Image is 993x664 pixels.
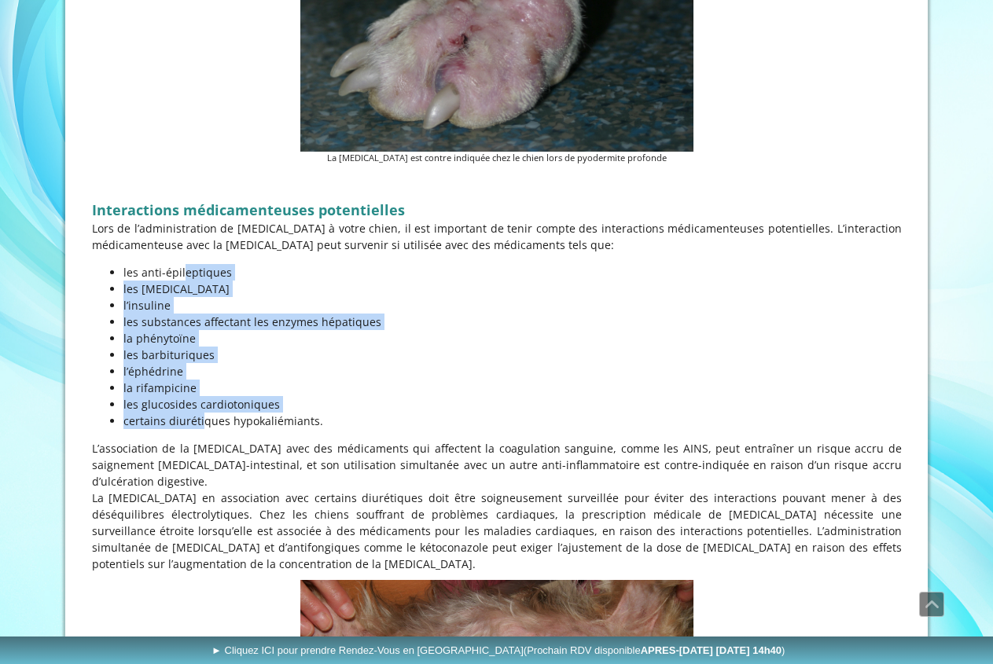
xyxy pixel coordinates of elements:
span: (Prochain RDV disponible ) [524,644,785,656]
span: Défiler vers le haut [920,592,943,616]
p: les [MEDICAL_DATA] [123,281,902,297]
p: les barbituriques [123,347,902,363]
p: certains diurétiques hypokaliémiants. [123,413,902,429]
p: les substances affectant les enzymes hépatiques [123,314,902,330]
p: Lors de l’administration de [MEDICAL_DATA] à votre chien, il est important de tenir compte des in... [92,220,902,253]
span: Interactions médicamenteuses potentielles [92,200,405,219]
p: l’insuline [123,297,902,314]
a: Défiler vers le haut [919,592,944,617]
b: APRES-[DATE] [DATE] 14h40 [641,644,782,656]
p: L’association de la [MEDICAL_DATA] avec des médicaments qui affectent la coagulation sanguine, co... [92,440,902,490]
figcaption: La [MEDICAL_DATA] est contre indiquée chez le chien lors de pyodermite profonde [300,152,693,165]
span: ► Cliquez ICI pour prendre Rendez-Vous en [GEOGRAPHIC_DATA] [211,644,785,656]
p: la phénytoïne [123,330,902,347]
p: l’éphédrine [123,363,902,380]
p: les anti-épileptiques [123,264,902,281]
p: la rifampicine [123,380,902,396]
p: les glucosides cardiotoniques [123,396,902,413]
p: La [MEDICAL_DATA] en association avec certains diurétiques doit être soigneusement surveillée pou... [92,490,902,572]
